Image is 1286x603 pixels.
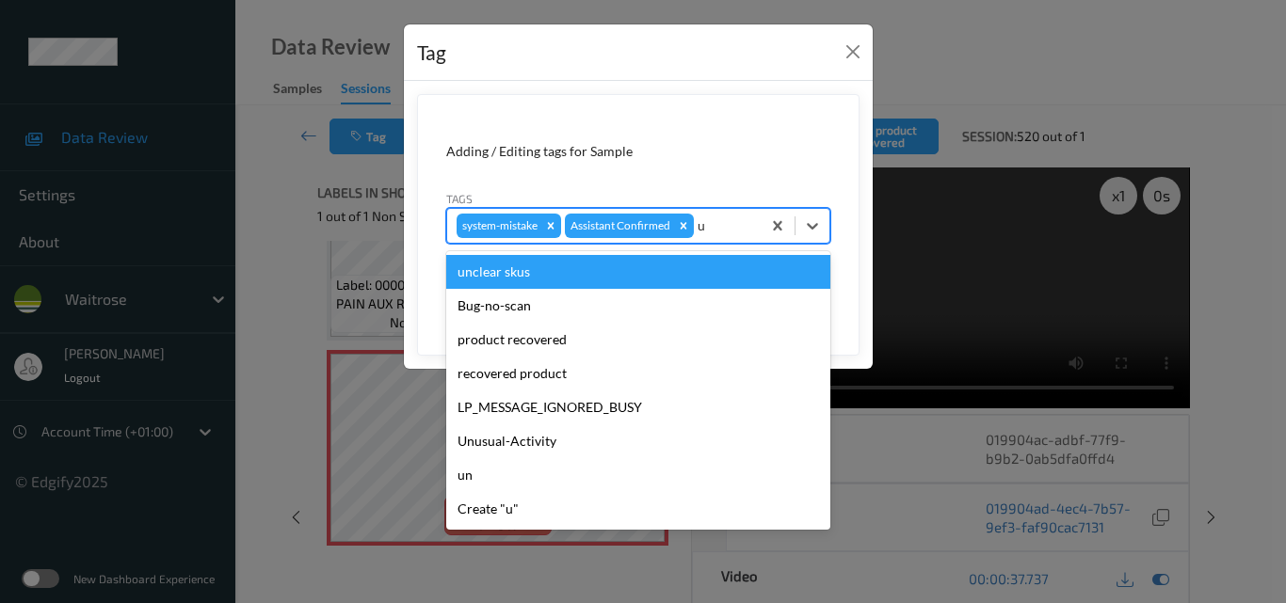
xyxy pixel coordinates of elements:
[673,214,694,238] div: Remove Assistant Confirmed
[446,255,830,289] div: unclear skus
[446,323,830,357] div: product recovered
[446,390,830,424] div: LP_MESSAGE_IGNORED_BUSY
[446,424,830,458] div: Unusual-Activity
[457,214,540,238] div: system-mistake
[446,357,830,390] div: recovered product
[540,214,561,238] div: Remove system-mistake
[565,214,673,238] div: Assistant Confirmed
[417,38,446,68] div: Tag
[446,190,473,207] label: Tags
[446,458,830,492] div: un
[446,142,830,161] div: Adding / Editing tags for Sample
[446,492,830,526] div: Create "u"
[446,289,830,323] div: Bug-no-scan
[840,39,866,65] button: Close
